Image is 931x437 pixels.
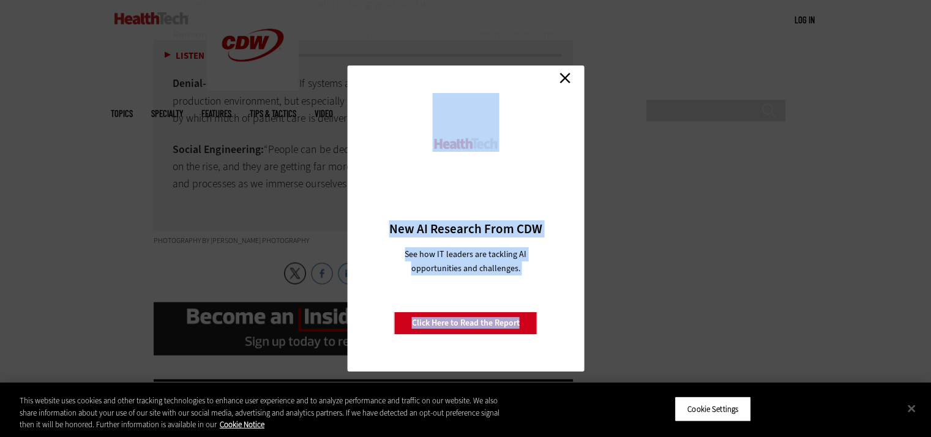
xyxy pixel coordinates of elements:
[394,312,537,335] a: Click Here to Read the Report
[675,396,751,422] button: Cookie Settings
[432,137,499,150] img: HealthTech_0.png
[390,247,541,275] p: See how IT leaders are tackling AI opportunities and challenges.
[20,395,512,431] div: This website uses cookies and other tracking technologies to enhance user experience and to analy...
[898,395,925,422] button: Close
[556,69,574,87] a: Close
[368,220,563,237] h3: New AI Research From CDW
[220,419,264,430] a: More information about your privacy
